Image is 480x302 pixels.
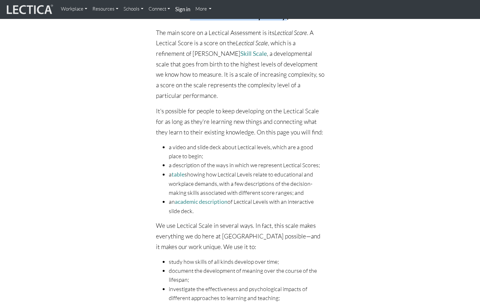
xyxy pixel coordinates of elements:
a: Schools [121,3,146,15]
li: document the development of meaning over the course of the lifespan; [169,266,324,284]
a: More [193,3,214,15]
p: It's possible for people to keep developing on the Lectical Scale for as long as they're learning... [156,106,324,137]
a: table [172,171,184,178]
a: Skill Scale [240,50,267,57]
i: Lectical Score [274,29,307,37]
a: Sign in [173,3,193,16]
i: Lectical Scale [236,39,268,47]
li: study how skills of all kinds develop over time; [169,257,324,266]
a: Connect [146,3,173,15]
li: a showing how Lectical Levels relate to educational and workplace demands, with a few description... [169,170,324,197]
li: a description of the ways in which we represent Lectical Scores; [169,160,324,169]
p: The main score on a Lectical Assessment is its . A Lectical Score is a score on the , which is a ... [156,28,324,101]
a: academic description [175,198,227,205]
li: an of Lectical Levels with an interactive slide deck. [169,197,324,215]
a: Resources [90,3,121,15]
li: a video and slide deck about Lectical levels, which are a good place to begin; [169,142,324,160]
p: We use Lectical Scale in several ways. In fact, this scale makes everything we do here at [GEOGRA... [156,220,324,252]
strong: Sign in [175,6,190,13]
img: lecticalive [5,4,53,16]
a: Workplace [58,3,90,15]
